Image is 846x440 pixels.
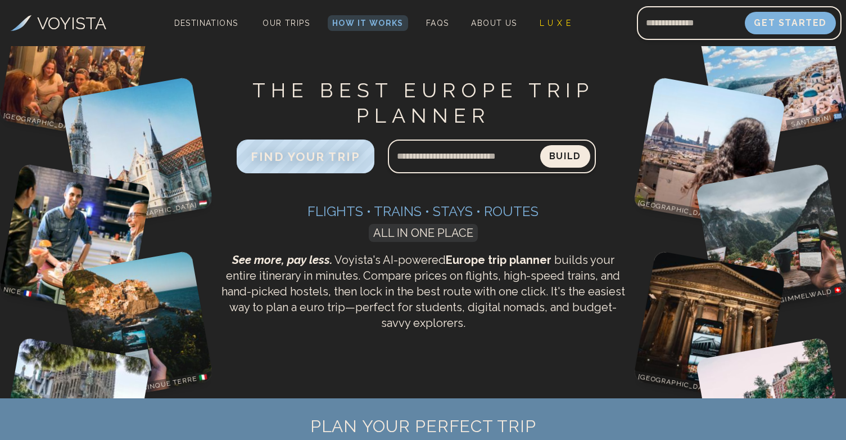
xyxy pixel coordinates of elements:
span: Destinations [170,14,243,47]
strong: Europe trip planner [446,253,551,267]
span: How It Works [332,19,404,28]
h2: PLAN YOUR PERFECT TRIP [108,416,738,437]
a: L U X E [535,15,576,31]
button: FIND YOUR TRIP [237,140,374,173]
a: FIND YOUR TRIP [237,152,374,163]
a: About Us [467,15,521,31]
h3: Flights • Trains • Stays • Routes [216,203,630,221]
img: Rome [632,250,785,403]
span: About Us [471,19,517,28]
button: Build [540,145,590,168]
input: Search query [388,143,540,170]
input: Email address [637,10,745,37]
img: Budapest [61,77,214,230]
a: VOYISTA [11,11,106,36]
a: How It Works [328,15,408,31]
img: Voyista Logo [11,15,31,31]
h1: THE BEST EUROPE TRIP PLANNER [216,78,630,128]
img: Cinque Terre [61,250,214,403]
h3: VOYISTA [37,11,106,36]
p: Voyista's AI-powered builds your entire itinerary in minutes. Compare prices on flights, high-spe... [216,252,630,331]
a: FAQs [422,15,454,31]
img: Florence [632,77,785,230]
span: FAQs [426,19,449,28]
button: Get Started [745,12,836,34]
span: ALL IN ONE PLACE [369,224,478,242]
span: Our Trips [263,19,310,28]
span: See more, pay less. [232,253,332,267]
span: FIND YOUR TRIP [251,150,360,164]
span: L U X E [540,19,572,28]
a: Our Trips [258,15,314,31]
